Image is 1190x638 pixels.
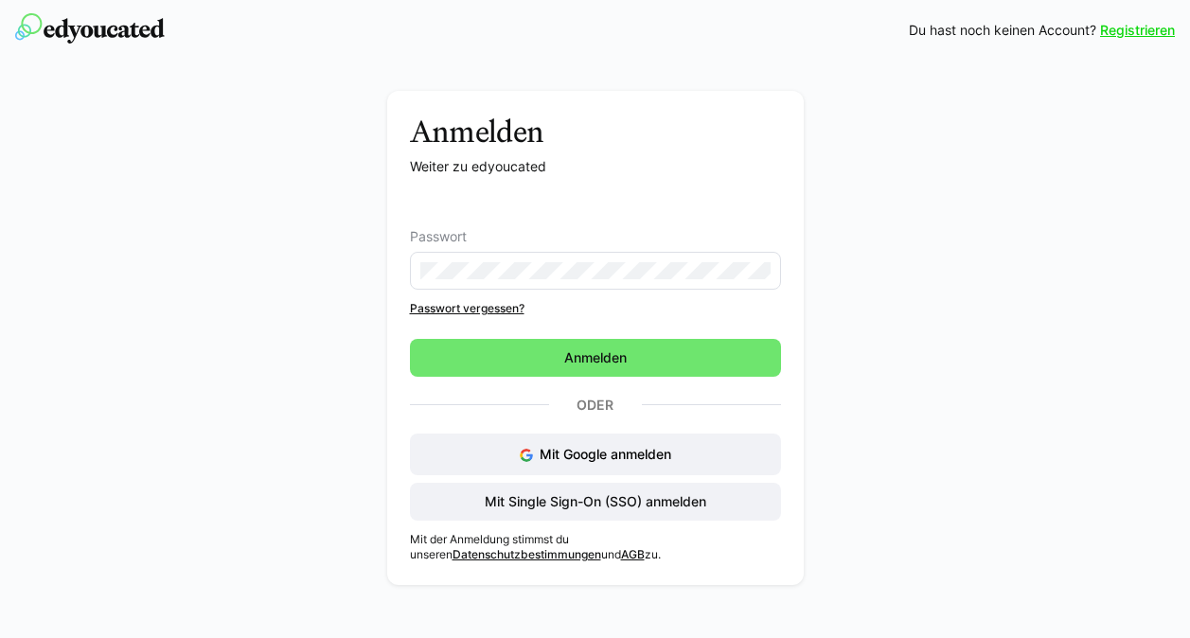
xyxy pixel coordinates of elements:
[410,157,781,176] p: Weiter zu edyoucated
[410,114,781,150] h3: Anmelden
[15,13,165,44] img: edyoucated
[410,532,781,562] p: Mit der Anmeldung stimmst du unseren und zu.
[453,547,601,561] a: Datenschutzbestimmungen
[549,392,642,418] p: Oder
[410,339,781,377] button: Anmelden
[909,21,1096,40] span: Du hast noch keinen Account?
[561,348,630,367] span: Anmelden
[621,547,645,561] a: AGB
[540,446,671,462] span: Mit Google anmelden
[410,434,781,475] button: Mit Google anmelden
[410,483,781,521] button: Mit Single Sign-On (SSO) anmelden
[410,229,467,244] span: Passwort
[410,301,781,316] a: Passwort vergessen?
[482,492,709,511] span: Mit Single Sign-On (SSO) anmelden
[1100,21,1175,40] a: Registrieren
